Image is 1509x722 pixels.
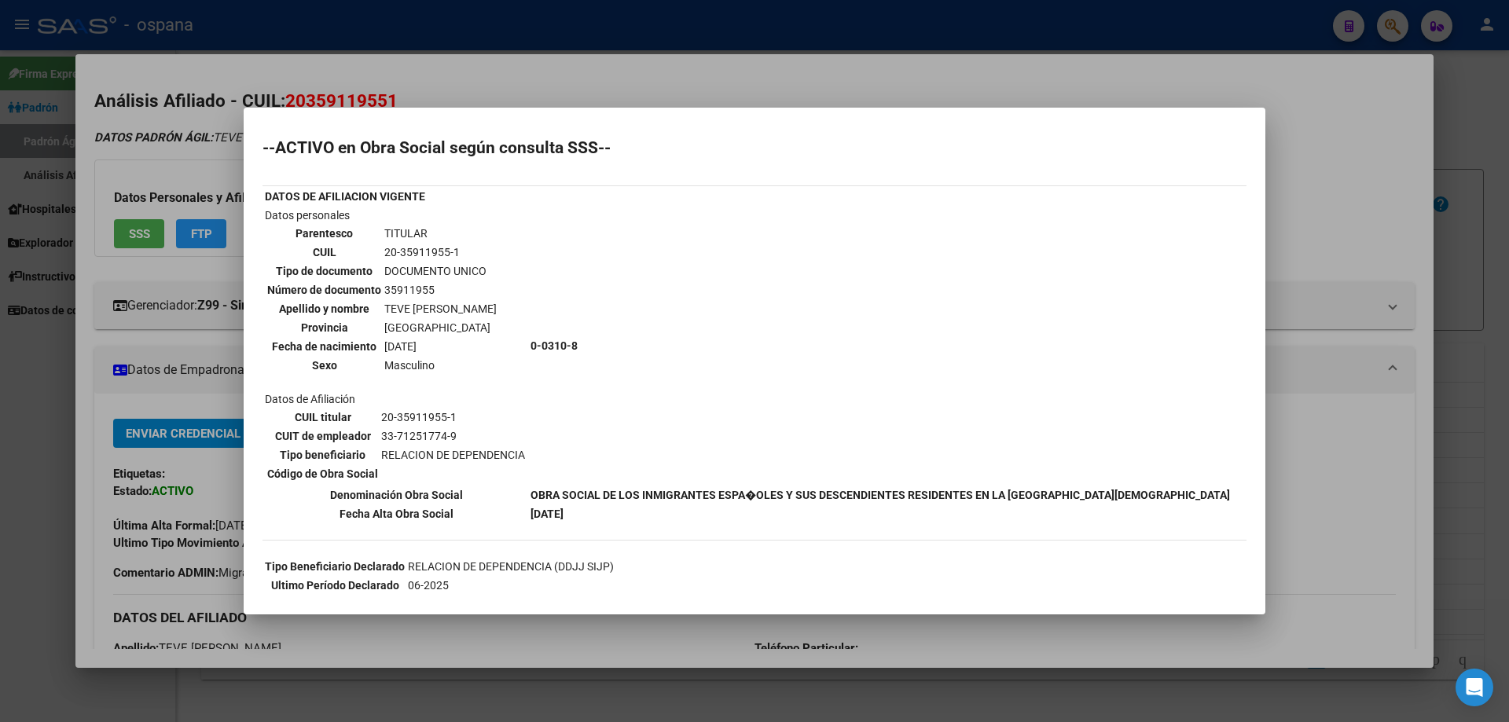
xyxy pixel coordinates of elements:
[531,489,1230,501] b: OBRA SOCIAL DE LOS INMIGRANTES ESPA�OLES Y SUS DESCENDIENTES RESIDENTES EN LA [GEOGRAPHIC_DATA][D...
[380,427,526,445] td: 33-71251774-9
[384,338,497,355] td: [DATE]
[263,140,1246,156] h2: --ACTIVO en Obra Social según consulta SSS--
[266,300,382,317] th: Apellido y nombre
[264,486,528,504] th: Denominación Obra Social
[266,262,382,280] th: Tipo de documento
[266,357,382,374] th: Sexo
[264,577,406,594] th: Ultimo Período Declarado
[384,300,497,317] td: TEVE [PERSON_NAME]
[384,281,497,299] td: 35911955
[266,244,382,261] th: CUIL
[384,225,497,242] td: TITULAR
[384,244,497,261] td: 20-35911955-1
[380,409,526,426] td: 20-35911955-1
[266,338,382,355] th: Fecha de nacimiento
[380,446,526,464] td: RELACION DE DEPENDENCIA
[264,596,406,613] th: CUIT DDJJ
[531,339,578,352] b: 0-0310-8
[266,225,382,242] th: Parentesco
[266,427,379,445] th: CUIT de empleador
[384,357,497,374] td: Masculino
[265,190,425,203] b: DATOS DE AFILIACION VIGENTE
[407,596,1123,613] td: 33-71251774-9
[407,577,1123,594] td: 06-2025
[531,508,564,520] b: [DATE]
[384,319,497,336] td: [GEOGRAPHIC_DATA]
[1456,669,1493,706] div: Open Intercom Messenger
[266,281,382,299] th: Número de documento
[264,558,406,575] th: Tipo Beneficiario Declarado
[264,207,528,485] td: Datos personales Datos de Afiliación
[266,465,379,482] th: Código de Obra Social
[384,262,497,280] td: DOCUMENTO UNICO
[264,505,528,522] th: Fecha Alta Obra Social
[407,558,1123,575] td: RELACION DE DEPENDENCIA (DDJJ SIJP)
[266,409,379,426] th: CUIL titular
[266,446,379,464] th: Tipo beneficiario
[266,319,382,336] th: Provincia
